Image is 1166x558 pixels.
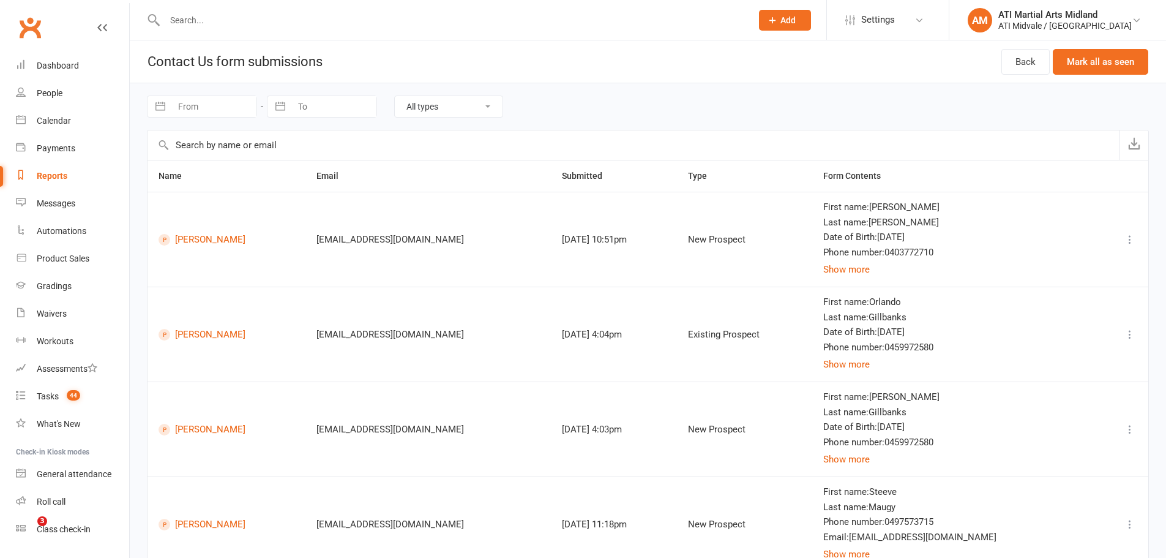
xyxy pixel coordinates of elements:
[16,107,129,135] a: Calendar
[130,40,323,83] h1: Contact Us form submissions
[37,254,89,263] div: Product Sales
[823,297,1084,307] div: First name : Orlando
[37,336,73,346] div: Workouts
[37,391,59,401] div: Tasks
[688,424,802,435] div: New Prospect
[823,487,1084,497] div: First name : Steeve
[316,519,540,530] div: [EMAIL_ADDRESS][DOMAIN_NAME]
[688,519,802,530] div: New Prospect
[998,9,1132,20] div: ATI Martial Arts Midland
[759,10,811,31] button: Add
[159,424,294,435] a: [PERSON_NAME]
[291,96,376,117] input: To
[823,357,870,372] button: Show more
[67,390,80,401] span: 44
[16,217,129,245] a: Automations
[861,6,895,34] span: Settings
[37,469,111,479] div: General attendance
[562,519,666,530] div: [DATE] 11:18pm
[16,383,129,410] a: Tasks 44
[12,516,42,546] iframe: Intercom live chat
[823,517,1084,527] div: Phone number : 0497573715
[305,160,551,192] th: Email
[562,424,666,435] div: [DATE] 4:03pm
[16,162,129,190] a: Reports
[16,190,129,217] a: Messages
[812,160,1095,192] th: Form Contents
[161,12,743,29] input: Search...
[823,407,1084,418] div: Last name : Gillbanks
[37,524,91,534] div: Class check-in
[159,234,294,246] a: [PERSON_NAME]
[16,328,129,355] a: Workouts
[562,235,666,245] div: [DATE] 10:51pm
[316,424,540,435] div: [EMAIL_ADDRESS][DOMAIN_NAME]
[316,235,540,245] div: [EMAIL_ADDRESS][DOMAIN_NAME]
[16,488,129,516] a: Roll call
[16,461,129,488] a: General attendance kiosk mode
[16,410,129,438] a: What's New
[16,273,129,300] a: Gradings
[823,202,1084,213] div: First name : [PERSON_NAME]
[823,342,1084,353] div: Phone number : 0459972580
[823,327,1084,337] div: Date of Birth : [DATE]
[37,281,72,291] div: Gradings
[968,8,992,32] div: AM
[16,300,129,328] a: Waivers
[148,160,305,192] th: Name
[677,160,813,192] th: Type
[551,160,677,192] th: Submitted
[37,143,75,153] div: Payments
[15,12,45,43] a: Clubworx
[16,80,129,107] a: People
[823,312,1084,323] div: Last name : Gillbanks
[780,15,796,25] span: Add
[823,392,1084,402] div: First name : [PERSON_NAME]
[37,198,75,208] div: Messages
[16,516,129,543] a: Class kiosk mode
[16,52,129,80] a: Dashboard
[688,235,802,245] div: New Prospect
[159,329,294,341] a: [PERSON_NAME]
[16,245,129,273] a: Product Sales
[37,497,65,507] div: Roll call
[316,330,540,340] div: [EMAIL_ADDRESS][DOMAIN_NAME]
[823,247,1084,258] div: Phone number : 0403772710
[37,61,79,70] div: Dashboard
[823,262,870,277] button: Show more
[148,130,1119,160] input: Search by name or email
[171,96,256,117] input: From
[823,437,1084,448] div: Phone number : 0459972580
[823,532,1084,543] div: Email : [EMAIL_ADDRESS][DOMAIN_NAME]
[823,422,1084,432] div: Date of Birth : [DATE]
[823,217,1084,228] div: Last name : [PERSON_NAME]
[37,364,97,374] div: Assessments
[159,519,294,530] a: [PERSON_NAME]
[37,309,67,319] div: Waivers
[37,226,86,236] div: Automations
[37,116,71,126] div: Calendar
[688,330,802,340] div: Existing Prospect
[1053,49,1148,75] button: Mark all as seen
[823,232,1084,243] div: Date of Birth : [DATE]
[823,502,1084,513] div: Last name : Maugy
[16,135,129,162] a: Payments
[16,355,129,383] a: Assessments
[998,20,1132,31] div: ATI Midvale / [GEOGRAPHIC_DATA]
[823,452,870,467] button: Show more
[1001,49,1050,75] a: Back
[37,88,62,98] div: People
[562,330,666,340] div: [DATE] 4:04pm
[37,419,81,429] div: What's New
[37,171,67,181] div: Reports
[37,516,47,526] span: 3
